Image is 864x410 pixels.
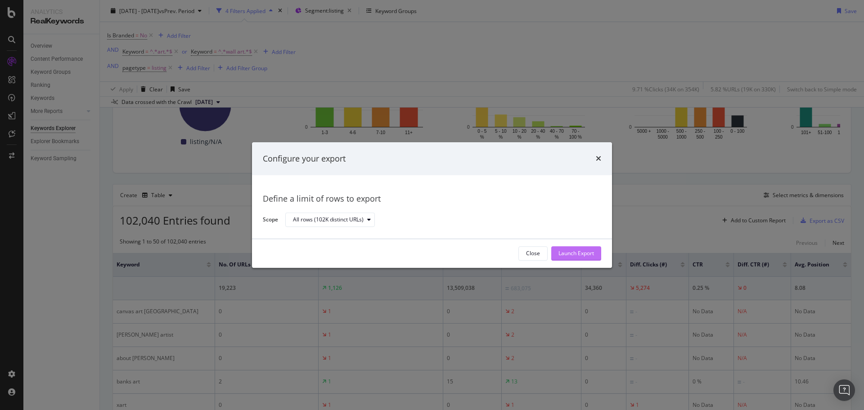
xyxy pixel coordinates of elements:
[263,194,601,205] div: Define a limit of rows to export
[263,216,278,225] label: Scope
[518,246,548,261] button: Close
[285,213,375,227] button: All rows (102K distinct URLs)
[596,153,601,165] div: times
[833,379,855,401] div: Open Intercom Messenger
[558,250,594,257] div: Launch Export
[293,217,364,223] div: All rows (102K distinct URLs)
[263,153,346,165] div: Configure your export
[551,246,601,261] button: Launch Export
[526,250,540,257] div: Close
[252,142,612,268] div: modal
